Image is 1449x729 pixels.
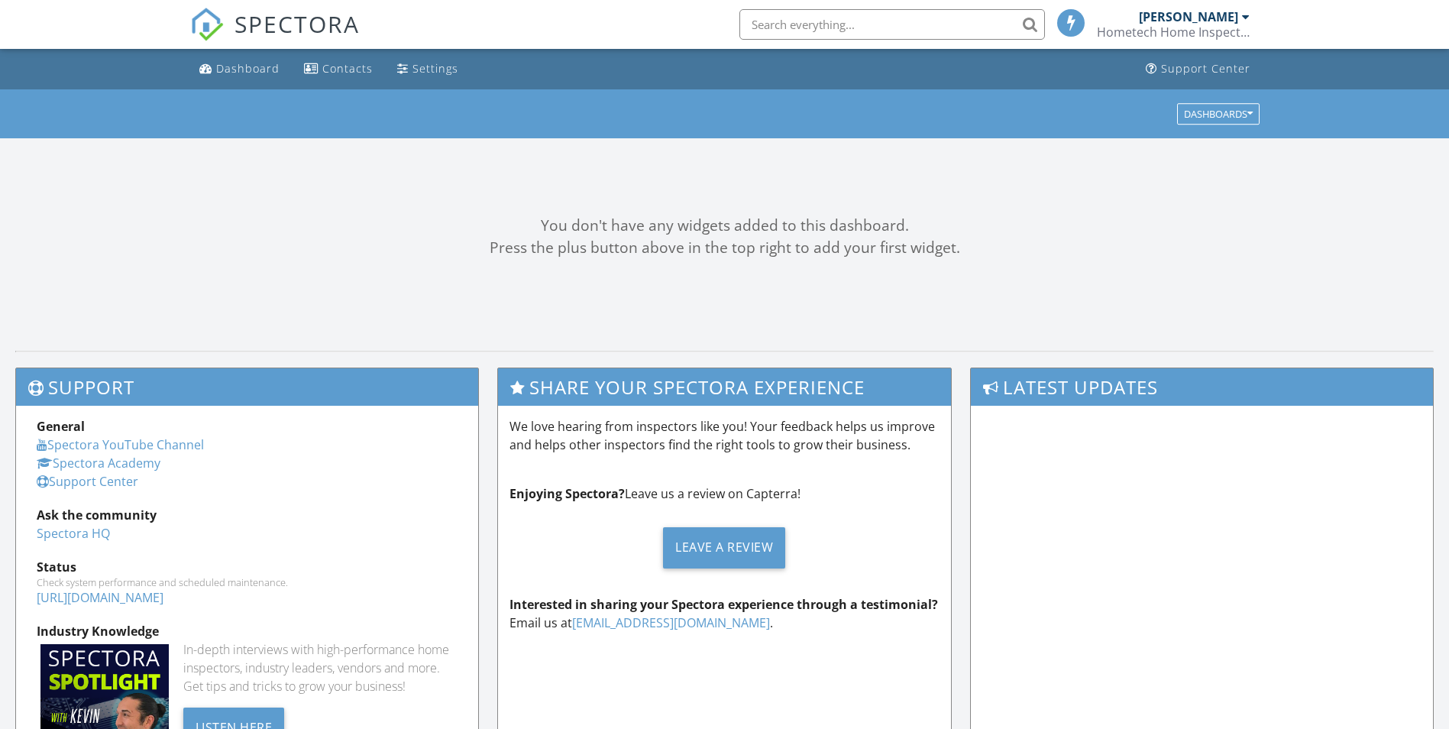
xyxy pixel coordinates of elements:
[183,640,458,695] div: In-depth interviews with high-performance home inspectors, industry leaders, vendors and more. Ge...
[37,558,458,576] div: Status
[37,473,138,490] a: Support Center
[509,417,940,454] p: We love hearing from inspectors like you! Your feedback helps us improve and helps other inspecto...
[37,576,458,588] div: Check system performance and scheduled maintenance.
[322,61,373,76] div: Contacts
[234,8,360,40] span: SPECTORA
[37,622,458,640] div: Industry Knowledge
[572,614,770,631] a: [EMAIL_ADDRESS][DOMAIN_NAME]
[15,215,1434,237] div: You don't have any widgets added to this dashboard.
[412,61,458,76] div: Settings
[509,515,940,580] a: Leave a Review
[1184,109,1253,119] div: Dashboards
[391,55,464,83] a: Settings
[37,436,204,453] a: Spectora YouTube Channel
[509,484,940,503] p: Leave us a review on Capterra!
[298,55,379,83] a: Contacts
[509,595,940,632] p: Email us at .
[1139,9,1238,24] div: [PERSON_NAME]
[1161,61,1250,76] div: Support Center
[498,368,951,406] h3: Share Your Spectora Experience
[971,368,1433,406] h3: Latest Updates
[37,506,458,524] div: Ask the community
[739,9,1045,40] input: Search everything...
[1177,103,1260,125] button: Dashboards
[190,21,360,53] a: SPECTORA
[663,527,785,569] div: Leave a Review
[1097,24,1250,40] div: Hometech Home Inspections
[193,55,286,83] a: Dashboard
[509,485,625,502] strong: Enjoying Spectora?
[37,525,110,542] a: Spectora HQ
[509,596,938,613] strong: Interested in sharing your Spectora experience through a testimonial?
[37,418,85,435] strong: General
[216,61,280,76] div: Dashboard
[16,368,478,406] h3: Support
[190,8,224,41] img: The Best Home Inspection Software - Spectora
[15,237,1434,259] div: Press the plus button above in the top right to add your first widget.
[37,455,160,471] a: Spectora Academy
[37,589,163,606] a: [URL][DOMAIN_NAME]
[1140,55,1257,83] a: Support Center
